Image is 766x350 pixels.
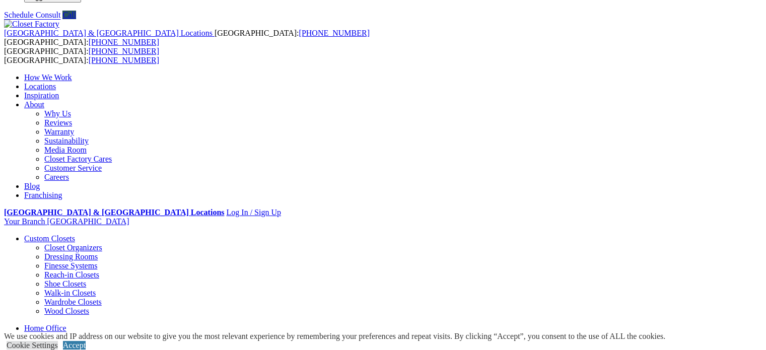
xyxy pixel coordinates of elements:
[299,29,369,37] a: [PHONE_NUMBER]
[24,82,56,91] a: Locations
[4,29,215,37] a: [GEOGRAPHIC_DATA] & [GEOGRAPHIC_DATA] Locations
[44,270,99,279] a: Reach-in Closets
[44,164,102,172] a: Customer Service
[7,341,58,349] a: Cookie Settings
[44,298,102,306] a: Wardrobe Closets
[44,173,69,181] a: Careers
[89,38,159,46] a: [PHONE_NUMBER]
[44,252,98,261] a: Dressing Rooms
[4,217,45,226] span: Your Branch
[89,47,159,55] a: [PHONE_NUMBER]
[44,307,89,315] a: Wood Closets
[44,118,72,127] a: Reviews
[24,73,72,82] a: How We Work
[44,136,89,145] a: Sustainability
[63,341,86,349] a: Accept
[47,217,129,226] span: [GEOGRAPHIC_DATA]
[24,91,59,100] a: Inspiration
[4,11,60,19] a: Schedule Consult
[44,261,97,270] a: Finesse Systems
[4,20,59,29] img: Closet Factory
[4,29,370,46] span: [GEOGRAPHIC_DATA]: [GEOGRAPHIC_DATA]:
[24,100,44,109] a: About
[44,146,87,154] a: Media Room
[4,332,665,341] div: We use cookies and IP address on our website to give you the most relevant experience by remember...
[44,279,86,288] a: Shoe Closets
[4,208,224,217] a: [GEOGRAPHIC_DATA] & [GEOGRAPHIC_DATA] Locations
[24,182,40,190] a: Blog
[24,234,75,243] a: Custom Closets
[24,324,66,332] a: Home Office
[4,47,159,64] span: [GEOGRAPHIC_DATA]: [GEOGRAPHIC_DATA]:
[89,56,159,64] a: [PHONE_NUMBER]
[44,127,74,136] a: Warranty
[44,289,96,297] a: Walk-in Closets
[4,29,213,37] span: [GEOGRAPHIC_DATA] & [GEOGRAPHIC_DATA] Locations
[226,208,281,217] a: Log In / Sign Up
[4,217,129,226] a: Your Branch [GEOGRAPHIC_DATA]
[44,243,102,252] a: Closet Organizers
[44,109,71,118] a: Why Us
[24,191,62,199] a: Franchising
[44,155,112,163] a: Closet Factory Cares
[62,11,76,19] a: Call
